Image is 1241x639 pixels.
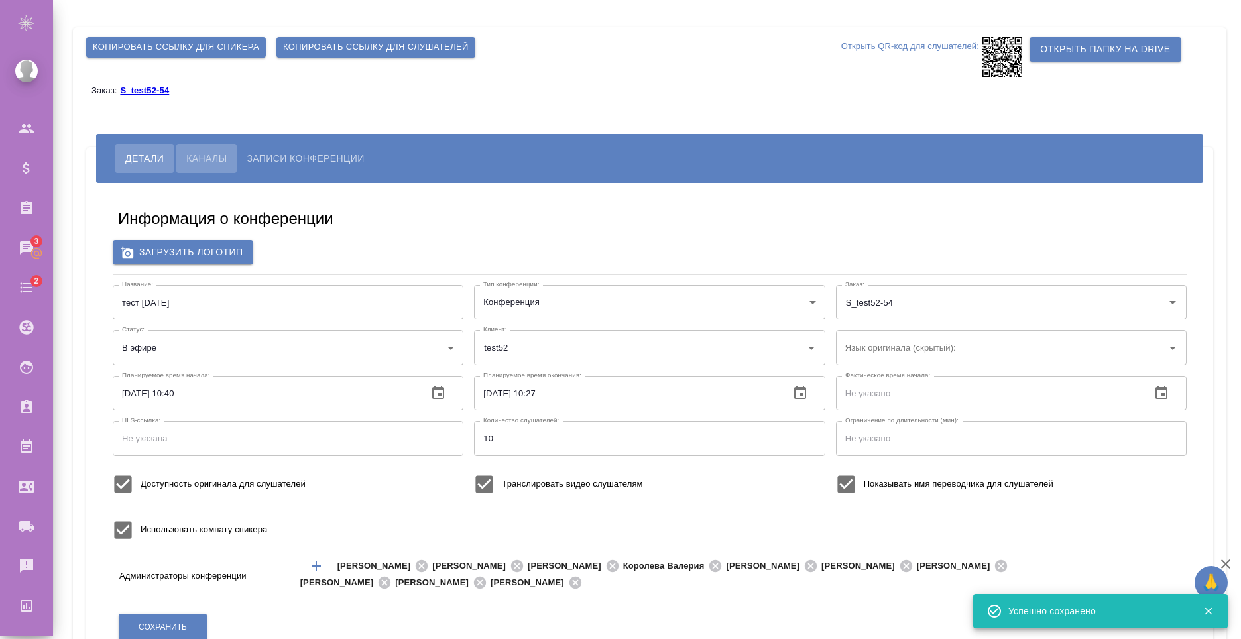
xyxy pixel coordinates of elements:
span: [PERSON_NAME] [300,576,382,589]
span: [PERSON_NAME] [395,576,477,589]
div: [PERSON_NAME] [917,558,1012,575]
div: В эфире [113,330,463,365]
div: Конференция [474,285,825,319]
div: [PERSON_NAME] [300,575,396,591]
p: S_test52-54 [120,86,179,95]
span: Использовать комнату спикера [141,523,267,536]
div: [PERSON_NAME] [491,575,586,591]
div: [PERSON_NAME] [395,575,491,591]
button: Закрыть [1195,605,1222,617]
span: Копировать ссылку для спикера [93,40,259,55]
span: Копировать ссылку для слушателей [283,40,469,55]
a: 3 [3,231,50,264]
button: Открыть папку на Drive [1030,37,1181,62]
button: Open [1163,293,1182,312]
span: Сохранить [139,622,187,633]
span: [PERSON_NAME] [821,559,903,573]
input: Не указан [113,285,463,319]
span: [PERSON_NAME] [528,559,609,573]
div: [PERSON_NAME] [528,558,623,575]
div: [PERSON_NAME] [726,558,821,575]
input: Не указана [113,421,463,455]
span: 🙏 [1200,569,1222,597]
span: Детали [125,150,164,166]
div: [PERSON_NAME] [821,558,917,575]
span: [PERSON_NAME] [432,559,514,573]
div: [PERSON_NAME] [432,558,528,575]
span: 2 [26,274,46,288]
span: [PERSON_NAME] [917,559,998,573]
button: Open [802,339,821,357]
span: 3 [26,235,46,248]
span: Загрузить логотип [123,244,243,261]
button: Open [1085,573,1087,576]
button: 🙏 [1195,566,1228,599]
a: S_test52-54 [120,85,179,95]
div: Успешно сохранено [1008,605,1183,618]
button: Open [1163,339,1182,357]
input: Не указано [836,421,1187,455]
input: Не указано [474,421,825,455]
span: [PERSON_NAME] [726,559,807,573]
label: Загрузить логотип [113,240,253,264]
h5: Информация о конференции [118,208,333,229]
span: Записи конференции [247,150,364,166]
input: Не указано [474,376,778,410]
span: Доступность оригинала для слушателей [141,477,306,491]
span: Королева Валерия [623,559,713,573]
p: Заказ: [91,86,120,95]
div: [PERSON_NAME] [337,558,433,575]
span: Открыть папку на Drive [1040,41,1170,58]
a: 2 [3,271,50,304]
span: [PERSON_NAME] [491,576,572,589]
div: Королева Валерия [623,558,727,575]
span: Транслировать видео слушателям [502,477,642,491]
span: Каналы [186,150,227,166]
span: Показывать имя переводчика для слушателей [864,477,1053,491]
p: Открыть QR-код для слушателей: [841,37,979,77]
button: Добавить менеджера [300,550,332,582]
button: Копировать ссылку для слушателей [276,37,475,58]
button: Копировать ссылку для спикера [86,37,266,58]
input: Не указано [113,376,417,410]
p: Администраторы конференции [119,569,296,583]
span: [PERSON_NAME] [337,559,419,573]
input: Не указано [836,376,1140,410]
